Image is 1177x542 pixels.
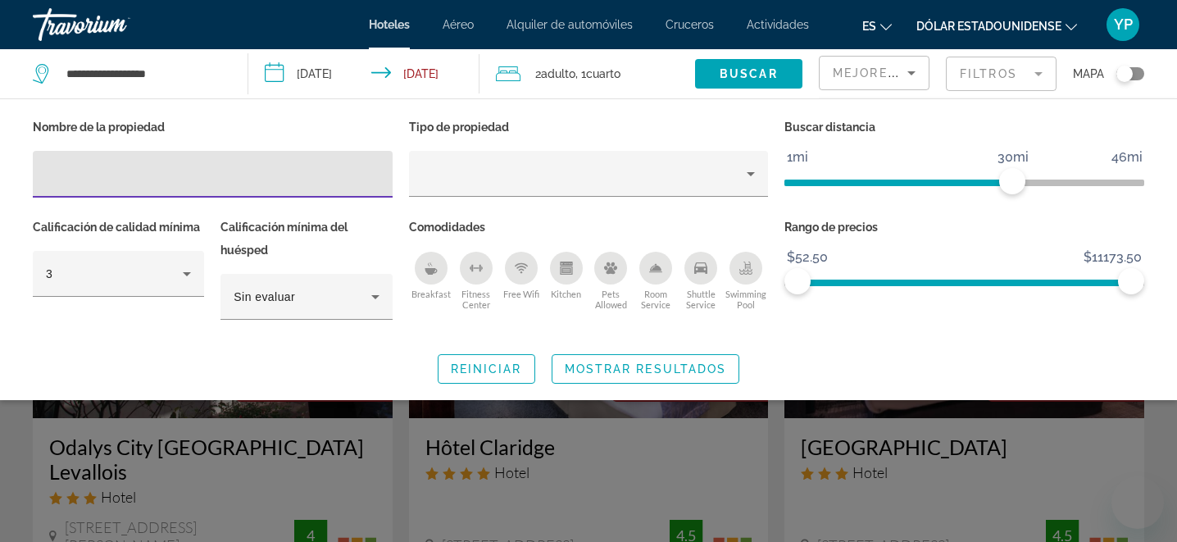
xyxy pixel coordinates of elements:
[1073,62,1104,85] span: Mapa
[862,14,892,38] button: Cambiar idioma
[916,14,1077,38] button: Cambiar moneda
[634,251,679,311] button: Room Service
[784,145,811,170] span: 1mi
[679,251,724,311] button: Shuttle Service
[498,251,543,311] button: Free Wifi
[784,268,811,294] span: ngx-slider
[634,289,679,310] span: Room Service
[33,3,197,46] a: Travorium
[784,245,830,270] span: $52.50
[695,59,802,89] button: Buscar
[507,18,633,31] a: Alquiler de automóviles
[1081,245,1144,270] span: $11173.50
[1118,268,1144,294] span: ngx-slider-max
[535,62,575,85] span: 2
[575,62,620,85] span: , 1
[234,290,295,303] span: Sin evaluar
[551,289,581,299] span: Kitchen
[503,289,539,299] span: Free Wifi
[552,354,740,384] button: Mostrar resultados
[723,289,768,310] span: Swimming Pool
[588,289,634,310] span: Pets Allowed
[679,289,724,310] span: Shuttle Service
[453,289,498,310] span: Fitness Center
[784,180,1144,183] ngx-slider: ngx-slider
[543,251,588,311] button: Kitchen
[862,20,876,33] font: es
[1114,16,1133,33] font: YP
[720,67,778,80] span: Buscar
[723,251,768,311] button: Swimming Pool
[1111,476,1164,529] iframe: Botón para iniciar la ventana de mensajería
[541,67,575,80] span: Adulto
[409,116,769,139] p: Tipo de propiedad
[999,168,1025,194] span: ngx-slider
[1104,66,1144,81] button: Toggle map
[916,20,1061,33] font: Dólar estadounidense
[422,164,756,184] mat-select: Property type
[438,354,535,384] button: Reiniciar
[453,251,498,311] button: Fitness Center
[784,216,1144,239] p: Rango de precios
[1109,145,1145,170] span: 46mi
[565,362,727,376] span: Mostrar resultados
[25,116,1152,338] div: Hotel Filters
[33,116,393,139] p: Nombre de la propiedad
[220,216,392,262] p: Calificación mínima del huésped
[946,56,1057,92] button: Filter
[833,66,997,80] span: Mejores descuentos
[784,280,1144,283] ngx-slider: ngx-slider
[46,267,52,280] span: 3
[995,145,1031,170] span: 30mi
[784,116,1144,139] p: Buscar distancia
[248,49,480,98] button: Check-in date: Sep 26, 2025 Check-out date: Sep 28, 2025
[588,251,634,311] button: Pets Allowed
[409,216,769,239] p: Comodidades
[586,67,620,80] span: Cuarto
[479,49,695,98] button: Travelers: 2 adults, 0 children
[1102,7,1144,42] button: Menú de usuario
[33,216,204,239] p: Calificación de calidad mínima
[443,18,474,31] a: Aéreo
[409,251,454,311] button: Breakfast
[451,362,522,376] span: Reiniciar
[833,63,916,83] mat-select: Sort by
[369,18,410,31] a: Hoteles
[747,18,809,31] a: Actividades
[411,289,451,299] span: Breakfast
[666,18,714,31] a: Cruceros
